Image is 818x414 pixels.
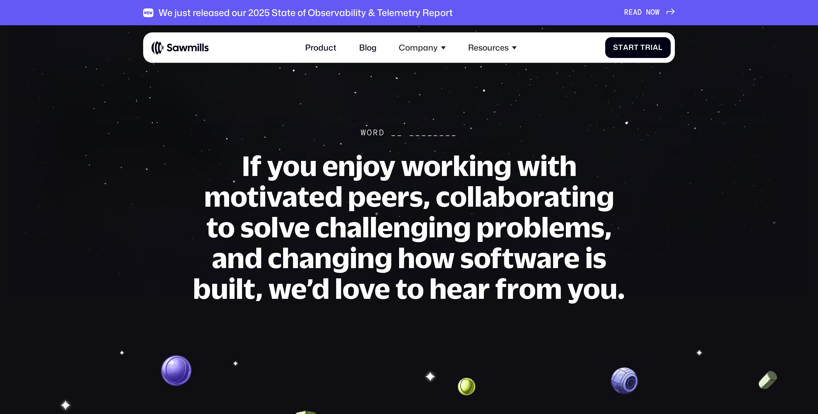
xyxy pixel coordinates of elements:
span: a [653,44,658,52]
span: t [634,44,639,52]
span: O [651,8,655,17]
span: r [629,44,634,52]
span: S [613,44,618,52]
span: T [640,44,645,52]
span: N [646,8,651,17]
span: a [623,44,629,52]
a: Product [299,37,343,59]
span: l [658,44,663,52]
a: Blog [353,37,382,59]
div: Company [399,43,438,53]
span: i [651,44,653,52]
div: Resources [468,43,509,53]
span: R [624,8,629,17]
span: E [629,8,633,17]
h1: If you enjoy working with motivated peers, collaborating to solve challenging problems, and chang... [192,150,626,304]
div: Word __ ________ [361,128,457,138]
a: StartTrial [605,37,671,58]
div: Resources [462,37,523,59]
span: A [633,8,637,17]
span: r [645,44,651,52]
div: Company [393,37,452,59]
a: READNOW [624,8,675,17]
span: W [655,8,660,17]
span: t [618,44,623,52]
span: D [637,8,642,17]
div: We just released our 2025 State of Observability & Telemetry Report [158,7,453,18]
